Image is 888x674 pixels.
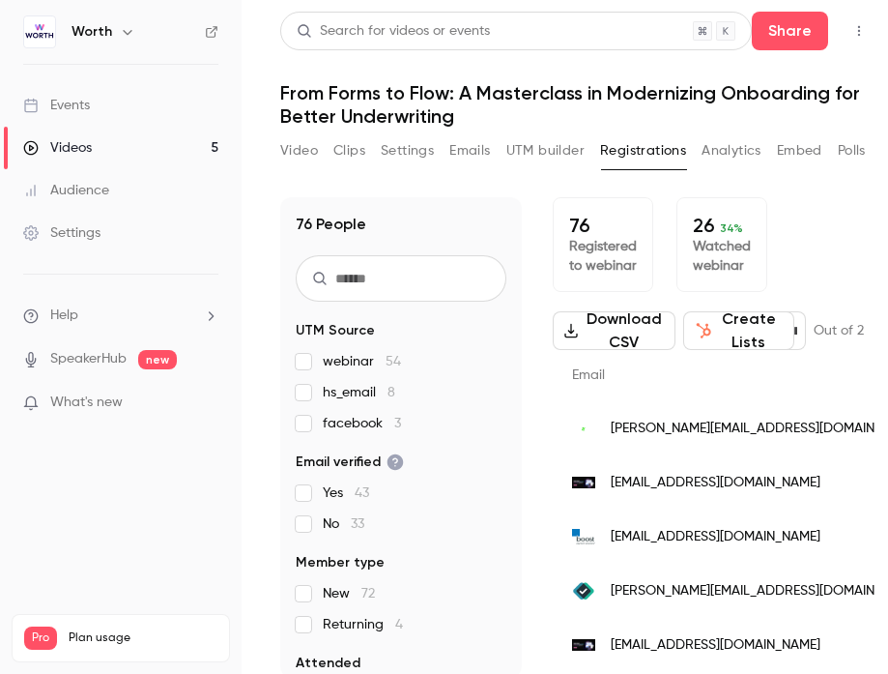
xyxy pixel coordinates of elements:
span: UTM Source [296,321,375,340]
span: Email [572,368,605,382]
span: New [323,584,375,603]
button: Create Lists [683,311,794,350]
span: [EMAIL_ADDRESS][DOMAIN_NAME] [611,473,820,493]
img: evidentid.com [572,579,595,602]
button: Settings [381,135,434,166]
a: SpeakerHub [50,349,127,369]
h6: Worth [72,22,112,42]
button: Analytics [702,135,761,166]
div: Audience [23,181,109,200]
button: Polls [838,135,866,166]
button: Registrations [600,135,686,166]
span: Email verified [296,453,404,472]
p: Watched webinar [693,237,751,276]
span: [EMAIL_ADDRESS][DOMAIN_NAME] [611,527,820,547]
button: Embed [777,135,822,166]
li: help-dropdown-opener [23,306,218,326]
button: UTM builder [506,135,585,166]
button: Video [280,135,318,166]
div: Settings [23,223,100,243]
span: Yes [323,484,369,503]
span: 43 [355,486,369,500]
span: 54 [386,355,401,368]
p: Out of 2 [814,321,864,340]
div: Events [23,96,90,115]
span: hs_email [323,383,395,402]
span: 34 % [720,221,743,235]
span: 33 [351,517,364,531]
img: trazmo.com [572,425,595,431]
p: Registered to webinar [569,237,637,276]
div: Search for videos or events [297,21,490,42]
p: 26 [693,214,751,237]
button: Top Bar Actions [844,15,874,46]
span: webinar [323,352,401,371]
iframe: Noticeable Trigger [195,395,218,412]
span: 3 [394,417,401,430]
p: 76 [569,214,637,237]
button: Share [752,12,828,50]
span: 72 [361,587,375,601]
img: boostb2b.com [572,529,595,545]
span: Returning [323,615,403,634]
img: joinworth.com [572,477,595,489]
span: 4 [395,618,403,631]
div: Videos [23,138,92,158]
span: Plan usage [69,630,217,646]
h1: From Forms to Flow: A Masterclass in Modernizing Onboarding for Better Underwriting [280,81,874,128]
span: facebook [323,414,401,433]
span: What's new [50,393,123,413]
span: new [138,350,177,369]
span: Pro [24,627,57,650]
img: joinworth.com [572,639,595,652]
button: Emails [449,135,490,166]
span: [EMAIL_ADDRESS][DOMAIN_NAME] [611,635,820,656]
button: Clips [333,135,365,166]
span: Member type [296,553,385,572]
span: 8 [387,386,395,399]
span: Attended [296,654,360,673]
span: No [323,514,364,534]
span: Help [50,306,78,326]
h1: 76 People [296,213,366,236]
button: Download CSV [553,311,675,350]
img: Worth [24,16,55,47]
